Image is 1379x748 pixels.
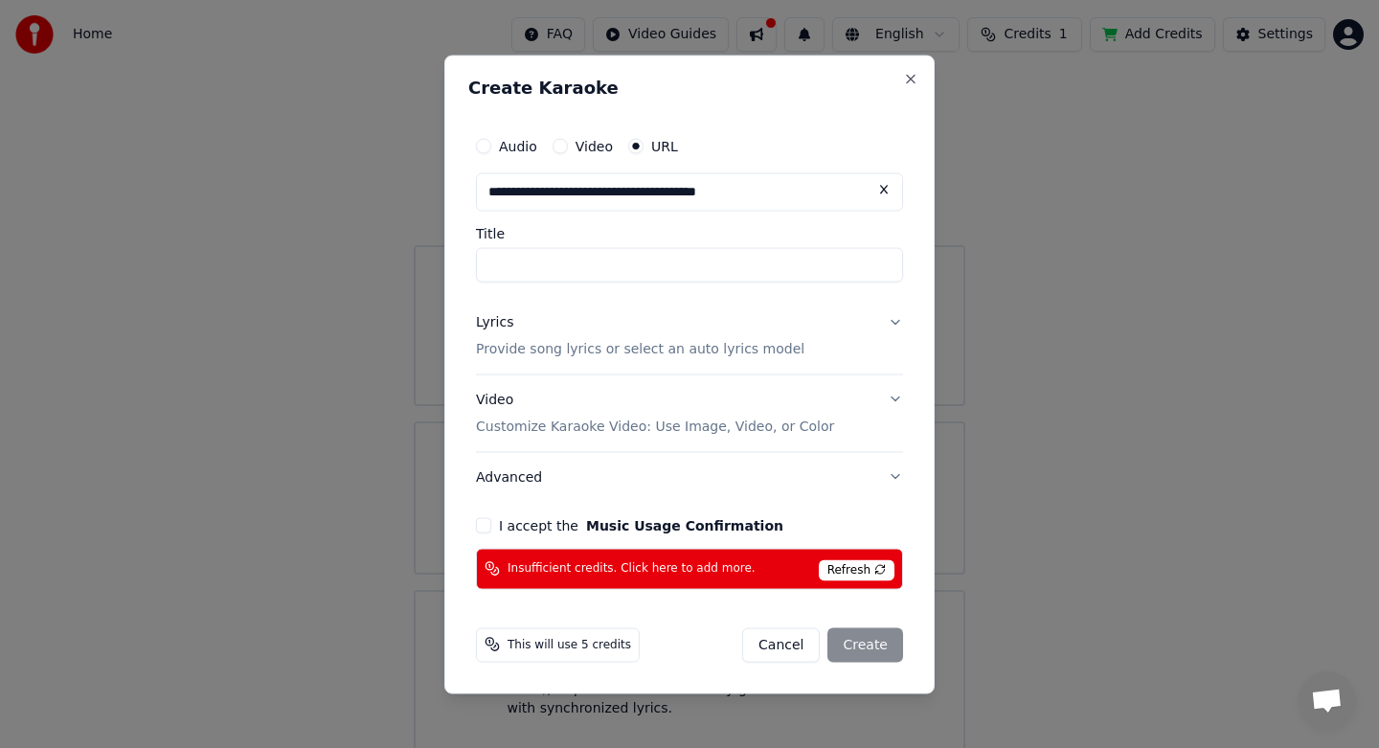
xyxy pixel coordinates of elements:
p: Customize Karaoke Video: Use Image, Video, or Color [476,417,834,436]
label: Audio [499,139,537,152]
button: I accept the [586,518,783,532]
p: Provide song lyrics or select an auto lyrics model [476,339,804,358]
div: Video [476,390,834,436]
button: VideoCustomize Karaoke Video: Use Image, Video, or Color [476,374,903,451]
span: Refresh [819,559,894,580]
label: URL [651,139,678,152]
button: Cancel [742,627,820,662]
span: This will use 5 credits [508,637,631,652]
button: Advanced [476,452,903,502]
button: LyricsProvide song lyrics or select an auto lyrics model [476,297,903,374]
h2: Create Karaoke [468,79,911,96]
label: Video [576,139,613,152]
div: Lyrics [476,312,513,331]
label: I accept the [499,518,783,532]
span: Insufficient credits. Click here to add more. [508,560,756,576]
label: Title [476,226,903,239]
